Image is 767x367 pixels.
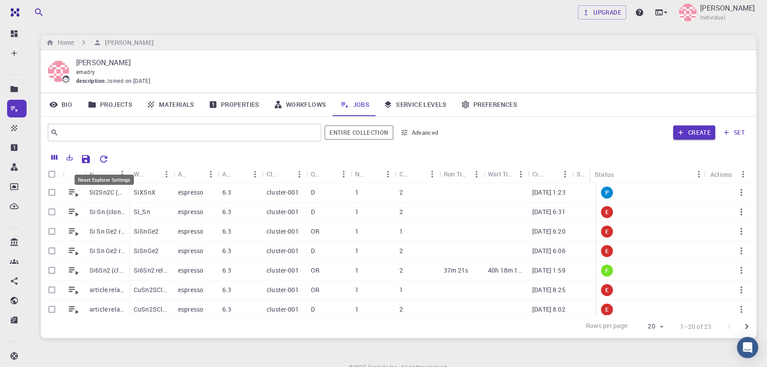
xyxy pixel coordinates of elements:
p: [DATE] 6:20 [532,227,566,236]
p: [PERSON_NAME] [700,3,755,13]
p: SiSnGe2 [134,227,159,236]
a: Upgrade [578,5,626,20]
nav: breadcrumb [44,38,155,47]
p: cluster-001 [267,305,299,314]
button: Save Explorer Settings [77,150,95,168]
button: Sort [588,167,602,181]
span: emadry [76,68,95,75]
span: Support [18,6,50,14]
button: Sort [234,167,248,181]
button: Entire collection [325,125,393,140]
button: Menu [469,167,484,181]
a: Workflows [267,93,333,116]
button: Columns [47,150,62,164]
div: Wait Time [484,165,528,183]
div: Actions [710,166,732,183]
button: Menu [292,167,306,181]
p: Si_Sn [134,207,150,216]
p: espresso [178,227,203,236]
p: OR [311,227,319,236]
p: D [311,207,315,216]
button: Sort [367,167,381,181]
div: Run Time [439,165,484,183]
p: 6.3 [222,285,231,294]
p: espresso [178,285,203,294]
a: Jobs [333,93,376,116]
div: error [601,284,613,296]
span: Filter throughout whole library including sets (folders) [325,125,393,140]
p: cluster-001 [267,266,299,275]
p: [PERSON_NAME] [76,57,742,68]
button: Export [62,150,77,164]
div: error [601,226,613,238]
button: Reset Explorer Settings [95,150,112,168]
div: Reset Explorer Settings [74,175,134,185]
button: Sort [544,167,558,181]
span: Individual [700,13,725,22]
p: CuSn2SCl5 relax [134,285,169,294]
div: Workflow Name [129,165,174,183]
p: 1 [399,285,403,294]
h6: [PERSON_NAME] [101,38,153,47]
img: Emad Rahimi [679,4,697,21]
p: 37m 21s [444,266,468,275]
button: Advanced [397,125,443,140]
p: espresso [178,305,203,314]
p: 2 [399,266,403,275]
div: 20 [633,320,666,333]
div: error [601,304,613,316]
div: Cluster [262,165,306,183]
p: D [311,188,315,197]
p: 1 [355,188,359,197]
p: 6.3 [222,246,231,255]
button: Menu [159,167,174,181]
button: Menu [248,167,262,181]
p: Si2Sn2C (clone) [89,188,125,197]
div: Created [528,165,572,183]
p: [DATE] 1:59 [532,266,566,275]
p: [DATE] 6:31 [532,207,566,216]
p: D [311,246,315,255]
p: espresso [178,246,203,255]
a: Service Levels [376,93,454,116]
button: Menu [425,167,439,181]
div: Queue [306,165,351,183]
button: Sort [278,167,292,181]
div: Workflow Name [134,165,145,183]
a: Projects [81,93,139,116]
button: set [719,125,749,140]
button: Menu [337,167,351,181]
p: [DATE] 8:25 [532,285,566,294]
button: Sort [101,167,115,181]
div: Created [532,165,544,183]
button: Menu [204,167,218,181]
p: cluster-001 [267,227,299,236]
p: D [311,305,315,314]
p: 1–20 of 23 [680,322,712,331]
p: 1 [355,305,359,314]
a: Properties [201,93,267,116]
p: CuSn2SCl5 relax [134,305,169,314]
button: Menu [736,167,750,181]
p: 6.3 [222,227,231,236]
p: Rows per page: [585,321,629,332]
div: pre-submission [601,187,613,199]
p: OR [311,266,319,275]
button: Menu [381,167,395,181]
button: Sort [322,167,337,181]
button: Menu [692,167,706,181]
p: Si-Sn (clone) [89,207,125,216]
p: Si6Sn2 relax [134,266,169,275]
div: Run Time [444,165,469,183]
p: espresso [178,207,203,216]
p: [DATE] 8:02 [532,305,566,314]
p: 6.3 [222,305,231,314]
a: Bio [41,93,81,116]
h6: Home [54,38,74,47]
span: description : [76,77,106,86]
p: 1 [355,266,359,275]
p: 1 [355,246,359,255]
div: Nodes [355,165,367,183]
p: 6.3 [222,266,231,275]
p: OR [311,285,319,294]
